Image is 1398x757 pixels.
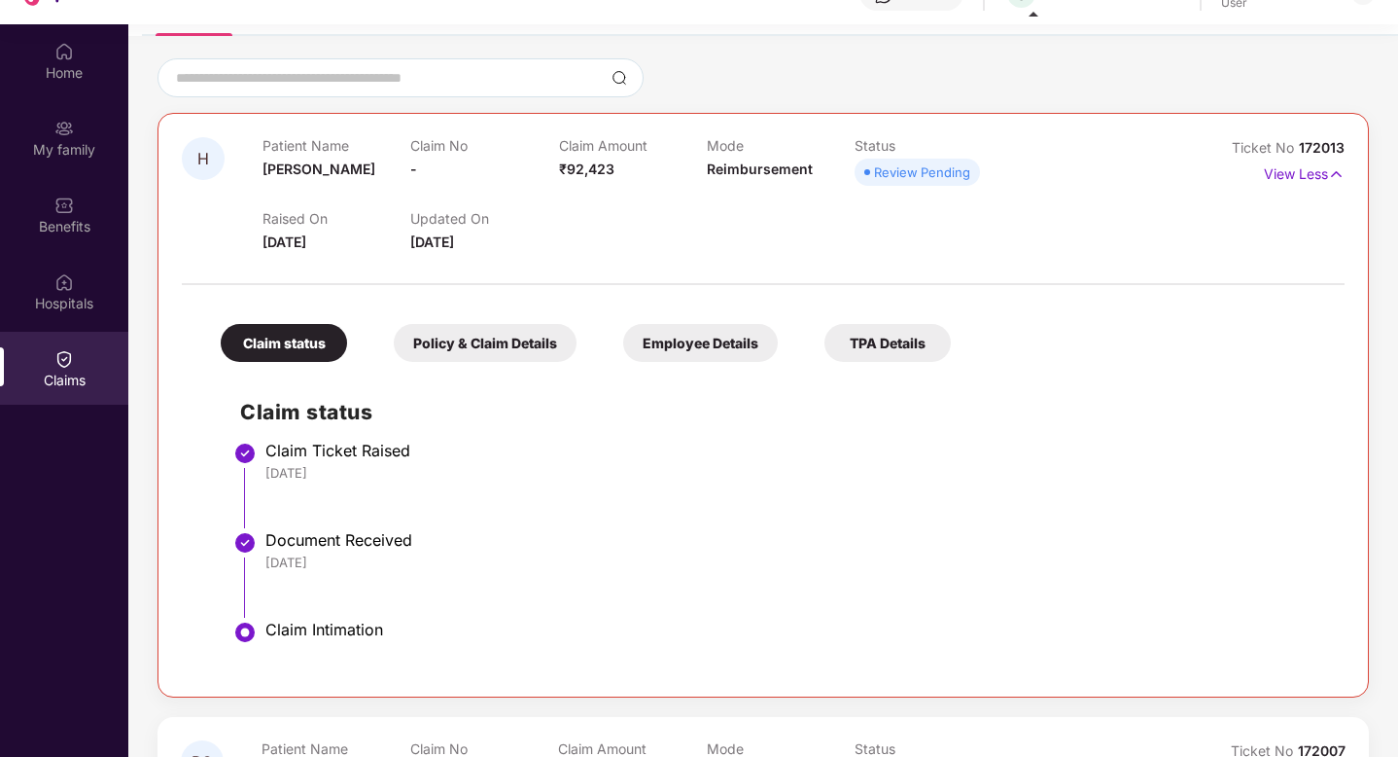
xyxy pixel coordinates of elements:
p: Mode [707,740,856,757]
div: [DATE] [265,554,1325,571]
img: svg+xml;base64,PHN2ZyBpZD0iU3RlcC1Eb25lLTMyeDMyIiB4bWxucz0iaHR0cDovL3d3dy53My5vcmcvMjAwMC9zdmciIH... [233,531,257,555]
p: Status [855,740,1003,757]
span: Reimbursement [707,161,813,177]
p: Updated On [410,210,558,227]
img: svg+xml;base64,PHN2ZyBpZD0iQ2xhaW0iIHhtbG5zPSJodHRwOi8vd3d3LnczLm9yZy8yMDAwL3N2ZyIgd2lkdGg9IjIwIi... [54,349,74,369]
img: svg+xml;base64,PHN2ZyBpZD0iU3RlcC1Eb25lLTMyeDMyIiB4bWxucz0iaHR0cDovL3d3dy53My5vcmcvMjAwMC9zdmciIH... [233,442,257,465]
div: Document Received [265,530,1325,550]
p: Claim No [410,740,559,757]
span: H [197,151,209,167]
div: Claim status [221,324,347,362]
div: [DATE] [265,464,1325,482]
img: svg+xml;base64,PHN2ZyBpZD0iSG9tZSIgeG1sbnM9Imh0dHA6Ly93d3cudzMub3JnLzIwMDAvc3ZnIiB3aWR0aD0iMjAiIG... [54,42,74,61]
img: svg+xml;base64,PHN2ZyBpZD0iQmVuZWZpdHMiIHhtbG5zPSJodHRwOi8vd3d3LnczLm9yZy8yMDAwL3N2ZyIgd2lkdGg9Ij... [54,196,74,215]
span: 172013 [1299,139,1345,156]
p: Claim Amount [558,740,707,757]
img: svg+xml;base64,PHN2ZyBpZD0iU3RlcC1BY3RpdmUtMzJ4MzIiIHhtbG5zPSJodHRwOi8vd3d3LnczLm9yZy8yMDAwL3N2Zy... [233,621,257,644]
p: Claim No [410,137,558,154]
p: Patient Name [262,740,410,757]
span: [PERSON_NAME] [262,161,375,177]
p: Patient Name [262,137,410,154]
span: [DATE] [410,234,454,250]
img: svg+xml;base64,PHN2ZyB3aWR0aD0iMjAiIGhlaWdodD0iMjAiIHZpZXdCb3g9IjAgMCAyMCAyMCIgZmlsbD0ibm9uZSIgeG... [54,119,74,138]
p: Claim Amount [559,137,707,154]
div: Review Pending [874,162,970,182]
span: [DATE] [262,234,306,250]
img: svg+xml;base64,PHN2ZyB4bWxucz0iaHR0cDovL3d3dy53My5vcmcvMjAwMC9zdmciIHdpZHRoPSIxNyIgaGVpZ2h0PSIxNy... [1328,163,1345,185]
p: View Less [1264,159,1345,185]
div: Employee Details [623,324,778,362]
h2: Claim status [240,396,1325,428]
div: Claim Ticket Raised [265,441,1325,460]
p: Raised On [262,210,410,227]
div: TPA Details [824,324,951,362]
p: Mode [707,137,855,154]
span: Ticket No [1232,139,1299,156]
span: ₹92,423 [559,161,614,177]
div: Policy & Claim Details [394,324,577,362]
img: svg+xml;base64,PHN2ZyBpZD0iU2VhcmNoLTMyeDMyIiB4bWxucz0iaHR0cDovL3d3dy53My5vcmcvMjAwMC9zdmciIHdpZH... [612,70,627,86]
span: - [410,161,417,177]
div: Claim Intimation [265,620,1325,639]
img: svg+xml;base64,PHN2ZyBpZD0iSG9zcGl0YWxzIiB4bWxucz0iaHR0cDovL3d3dy53My5vcmcvMjAwMC9zdmciIHdpZHRoPS... [54,272,74,292]
p: Status [855,137,1002,154]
